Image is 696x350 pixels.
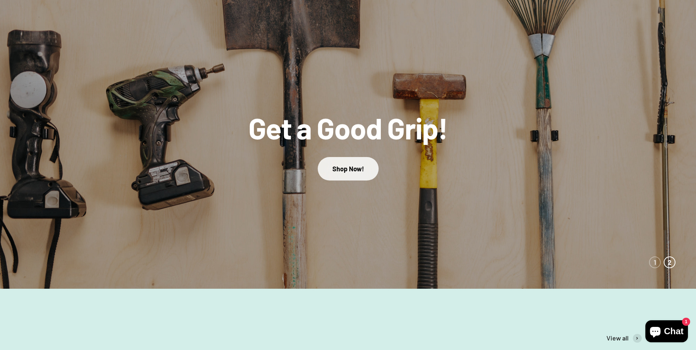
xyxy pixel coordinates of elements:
a: Shop Now! [318,157,379,180]
span: View all [606,333,628,343]
a: View all [606,333,642,343]
inbox-online-store-chat: Shopify online store chat [643,320,690,344]
button: 2 [664,256,675,268]
split-lines: Get a Good Grip! [248,110,448,145]
button: 1 [649,256,661,268]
